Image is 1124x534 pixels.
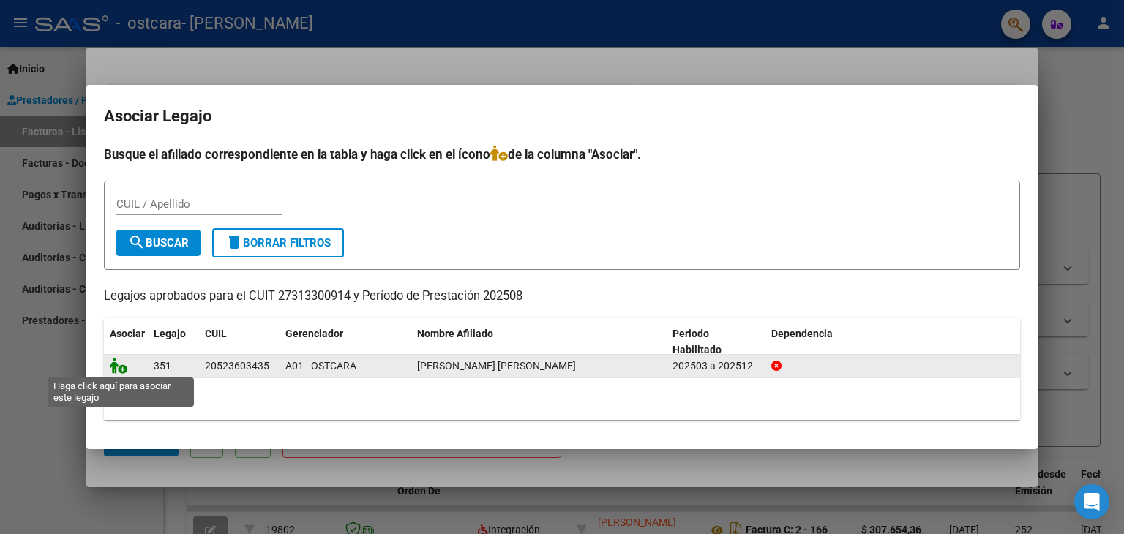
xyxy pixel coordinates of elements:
[154,360,171,372] span: 351
[116,230,201,256] button: Buscar
[205,328,227,339] span: CUIL
[411,318,667,366] datatable-header-cell: Nombre Afiliado
[1074,484,1109,519] div: Open Intercom Messenger
[104,102,1020,130] h2: Asociar Legajo
[280,318,411,366] datatable-header-cell: Gerenciador
[417,360,576,372] span: AQUINO AYALA THIAGO IVAN
[205,358,269,375] div: 20523603435
[212,228,344,257] button: Borrar Filtros
[110,328,145,339] span: Asociar
[154,328,186,339] span: Legajo
[225,236,331,249] span: Borrar Filtros
[417,328,493,339] span: Nombre Afiliado
[771,328,833,339] span: Dependencia
[104,318,148,366] datatable-header-cell: Asociar
[285,360,356,372] span: A01 - OSTCARA
[148,318,199,366] datatable-header-cell: Legajo
[285,328,343,339] span: Gerenciador
[199,318,280,366] datatable-header-cell: CUIL
[225,233,243,251] mat-icon: delete
[672,358,760,375] div: 202503 a 202512
[128,233,146,251] mat-icon: search
[104,287,1020,306] p: Legajos aprobados para el CUIT 27313300914 y Período de Prestación 202508
[104,145,1020,164] h4: Busque el afiliado correspondiente en la tabla y haga click en el ícono de la columna "Asociar".
[667,318,765,366] datatable-header-cell: Periodo Habilitado
[672,328,722,356] span: Periodo Habilitado
[128,236,189,249] span: Buscar
[104,383,1020,420] div: 1 registros
[765,318,1021,366] datatable-header-cell: Dependencia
